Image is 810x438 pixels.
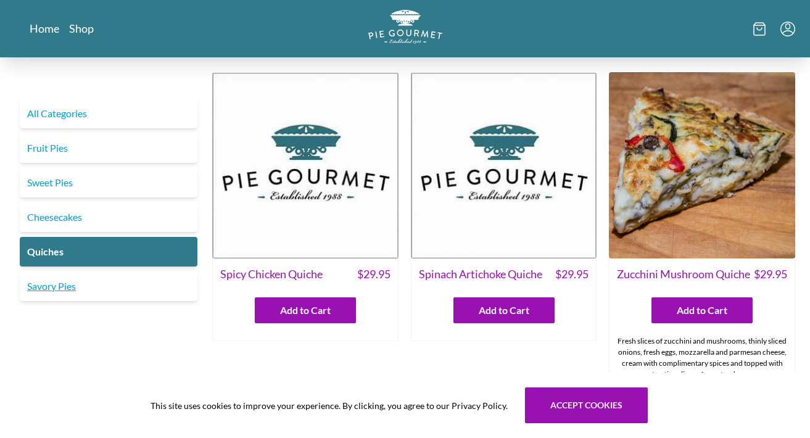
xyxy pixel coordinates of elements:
[20,237,197,267] a: Quiches
[20,168,197,197] a: Sweet Pies
[280,303,331,318] span: Add to Cart
[20,133,197,163] a: Fruit Pies
[555,266,589,283] span: $ 29.95
[479,303,529,318] span: Add to Cart
[780,22,795,36] button: Menu
[220,266,323,283] span: Spicy Chicken Quiche
[212,72,399,258] img: Spicy Chicken Quiche
[30,21,59,36] a: Home
[368,10,442,48] a: Logo
[20,99,197,128] a: All Categories
[651,297,753,323] button: Add to Cart
[617,266,750,283] span: Zucchini Mushroom Quiche
[419,266,542,283] span: Spinach Artichoke Quiche
[525,387,648,423] button: Accept cookies
[453,297,555,323] button: Add to Cart
[69,21,94,36] a: Shop
[677,303,727,318] span: Add to Cart
[754,266,787,283] span: $ 29.95
[20,271,197,301] a: Savory Pies
[255,297,356,323] button: Add to Cart
[357,266,391,283] span: $ 29.95
[609,72,795,258] img: Zucchini Mushroom Quiche
[20,202,197,232] a: Cheesecakes
[610,331,795,385] div: Fresh slices of zucchini and mushrooms, thinly sliced onions, fresh eggs, mozzarella and parmesan...
[411,72,597,258] img: Spinach Artichoke Quiche
[151,399,508,412] span: This site uses cookies to improve your experience. By clicking, you agree to our Privacy Policy.
[368,10,442,44] img: logo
